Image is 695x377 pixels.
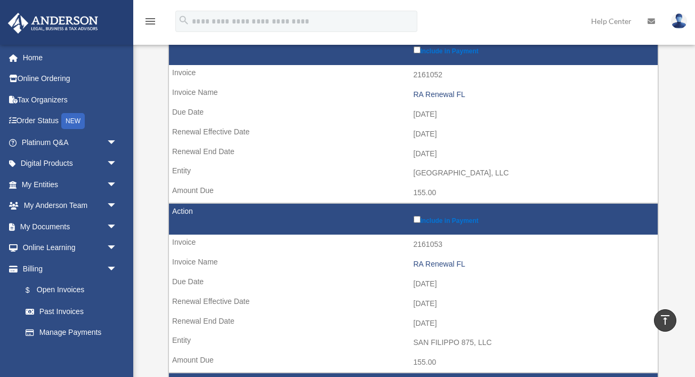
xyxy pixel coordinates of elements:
[414,90,653,99] div: RA Renewal FL
[7,47,133,68] a: Home
[7,68,133,90] a: Online Ordering
[15,322,128,343] a: Manage Payments
[107,153,128,175] span: arrow_drop_down
[169,352,658,373] td: 155.00
[169,274,658,294] td: [DATE]
[7,258,128,279] a: Billingarrow_drop_down
[169,333,658,353] td: SAN FILIPPO 875, LLC
[107,237,128,259] span: arrow_drop_down
[107,258,128,280] span: arrow_drop_down
[169,144,658,164] td: [DATE]
[144,15,157,28] i: menu
[144,19,157,28] a: menu
[659,314,672,326] i: vertical_align_top
[414,216,421,223] input: Include in Payment
[169,105,658,125] td: [DATE]
[169,163,658,183] td: [GEOGRAPHIC_DATA], LLC
[414,214,653,224] label: Include in Payment
[107,174,128,196] span: arrow_drop_down
[169,294,658,314] td: [DATE]
[7,89,133,110] a: Tax Organizers
[671,13,687,29] img: User Pic
[654,309,676,332] a: vertical_align_top
[169,183,658,203] td: 155.00
[7,110,133,132] a: Order StatusNEW
[414,46,421,53] input: Include in Payment
[7,195,133,216] a: My Anderson Teamarrow_drop_down
[107,195,128,217] span: arrow_drop_down
[7,216,133,237] a: My Documentsarrow_drop_down
[31,284,37,297] span: $
[7,132,133,153] a: Platinum Q&Aarrow_drop_down
[169,235,658,255] td: 2161053
[7,174,133,195] a: My Entitiesarrow_drop_down
[107,132,128,154] span: arrow_drop_down
[7,153,133,174] a: Digital Productsarrow_drop_down
[15,279,123,301] a: $Open Invoices
[169,124,658,145] td: [DATE]
[169,65,658,85] td: 2161052
[414,260,653,269] div: RA Renewal FL
[414,44,653,55] label: Include in Payment
[169,314,658,334] td: [DATE]
[107,216,128,238] span: arrow_drop_down
[61,113,85,129] div: NEW
[7,237,133,259] a: Online Learningarrow_drop_down
[178,14,190,26] i: search
[15,301,128,322] a: Past Invoices
[5,13,101,34] img: Anderson Advisors Platinum Portal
